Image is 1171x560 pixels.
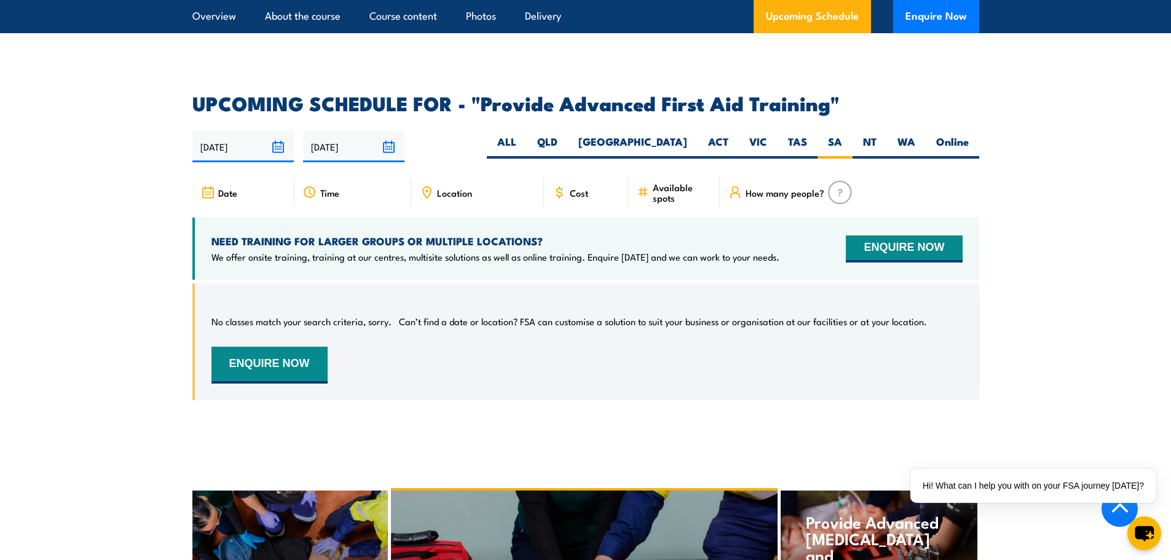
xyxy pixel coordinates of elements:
span: Available spots [653,182,711,203]
label: ALL [487,135,527,159]
label: QLD [527,135,568,159]
input: To date [303,131,404,162]
span: Time [320,187,339,198]
span: Date [218,187,237,198]
div: Hi! What can I help you with on your FSA journey [DATE]? [910,468,1156,503]
p: No classes match your search criteria, sorry. [211,315,392,328]
button: chat-button [1127,516,1161,550]
label: SA [818,135,853,159]
p: Can’t find a date or location? FSA can customise a solution to suit your business or organisation... [399,315,927,328]
label: Online [926,135,979,159]
button: ENQUIRE NOW [211,347,328,384]
span: How many people? [746,187,824,198]
label: WA [887,135,926,159]
label: TAS [778,135,818,159]
span: Location [437,187,472,198]
h2: UPCOMING SCHEDULE FOR - "Provide Advanced First Aid Training" [192,94,979,111]
input: From date [192,131,294,162]
span: Cost [570,187,588,198]
button: ENQUIRE NOW [846,235,962,262]
label: VIC [739,135,778,159]
h4: NEED TRAINING FOR LARGER GROUPS OR MULTIPLE LOCATIONS? [211,234,779,248]
label: [GEOGRAPHIC_DATA] [568,135,698,159]
label: NT [853,135,887,159]
p: We offer onsite training, training at our centres, multisite solutions as well as online training... [211,251,779,263]
label: ACT [698,135,739,159]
